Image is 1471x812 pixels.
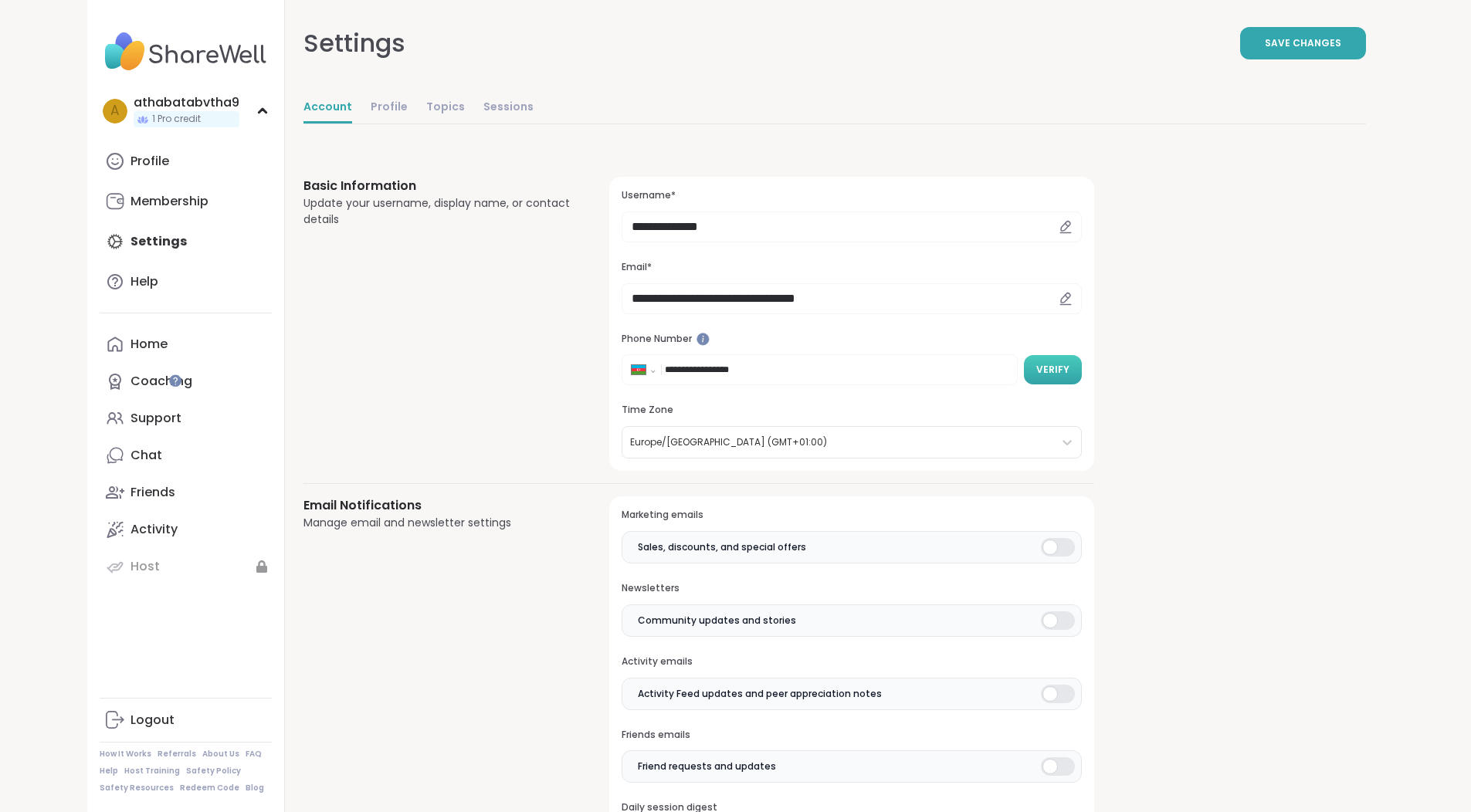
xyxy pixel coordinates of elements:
iframe: Spotlight [697,333,710,346]
div: Profile [130,153,169,170]
span: Community updates and stories [638,614,796,628]
div: Membership [130,193,208,210]
a: Membership [100,183,272,220]
span: Activity Feed updates and peer appreciation notes [638,687,882,701]
h3: Friends emails [622,729,1081,742]
div: Host [130,558,160,575]
a: Coaching [100,363,272,400]
a: Help [100,263,272,300]
a: Host Training [124,766,180,776]
div: Friends [130,484,175,501]
a: Profile [100,143,272,180]
div: Settings [303,25,405,62]
span: Sales, discounts, and special offers [638,540,806,554]
span: Verify [1036,363,1069,377]
h3: Activity emails [622,655,1081,668]
a: Redeem Code [180,783,239,793]
a: Help [100,766,118,776]
a: FAQ [246,749,262,760]
a: Chat [100,437,272,474]
button: Save Changes [1240,27,1366,59]
a: Sessions [483,93,534,123]
span: 1 Pro credit [152,113,201,126]
div: Help [130,273,158,290]
div: Update your username, display name, or contact details [303,195,573,228]
h3: Newsletters [622,582,1081,595]
div: Home [130,336,168,353]
h3: Username* [622,189,1081,202]
button: Verify [1024,355,1082,384]
div: Activity [130,521,178,538]
span: a [110,101,119,121]
img: ShareWell Nav Logo [100,25,272,79]
a: How It Works [100,749,151,760]
a: Account [303,93,352,123]
h3: Email* [622,261,1081,274]
a: Profile [371,93,408,123]
a: About Us [202,749,239,760]
h3: Marketing emails [622,509,1081,522]
a: Safety Policy [186,766,241,776]
div: Coaching [130,373,192,390]
iframe: Spotlight [169,374,181,387]
a: Home [100,326,272,363]
a: Host [100,548,272,585]
a: Support [100,400,272,437]
h3: Basic Information [303,177,573,195]
h3: Phone Number [622,333,1081,346]
a: Blog [246,783,264,793]
a: Topics [426,93,465,123]
span: Save Changes [1265,36,1341,50]
div: athabatabvtha9 [134,94,239,111]
div: Manage email and newsletter settings [303,515,573,531]
a: Safety Resources [100,783,174,793]
div: Chat [130,447,162,464]
a: Logout [100,702,272,739]
a: Referrals [158,749,196,760]
h3: Time Zone [622,404,1081,417]
span: Friend requests and updates [638,760,776,773]
div: Support [130,410,181,427]
div: Logout [130,712,175,729]
a: Activity [100,511,272,548]
h3: Email Notifications [303,496,573,515]
a: Friends [100,474,272,511]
